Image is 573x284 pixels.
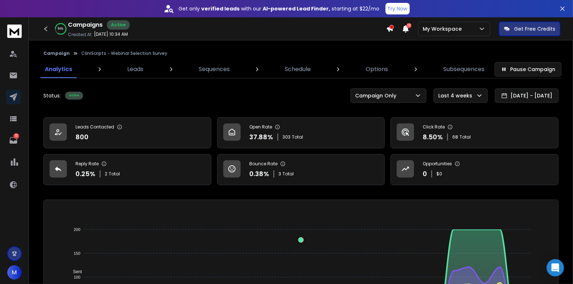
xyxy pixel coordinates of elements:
[43,51,70,56] button: Campaign
[406,23,412,28] span: 12
[81,51,167,56] p: CliniScripts - Webinar Selection Survey
[43,92,61,99] p: Status:
[423,132,443,142] p: 8.50 %
[283,171,294,177] span: Total
[74,227,80,232] tspan: 200
[280,61,315,78] a: Schedule
[199,65,230,74] p: Sequences
[423,161,452,167] p: Opportunities
[423,25,465,32] p: My Workspace
[68,21,103,29] h1: Campaigns
[249,132,273,142] p: 37.88 %
[547,259,564,276] div: Open Intercom Messenger
[179,5,380,12] p: Get only with our starting at $22/mo
[443,65,484,74] p: Subsequences
[279,171,281,177] span: 3
[438,92,475,99] p: Last 4 weeks
[40,61,77,78] a: Analytics
[355,92,399,99] p: Campaign Only
[43,117,211,148] a: Leads Contacted800
[263,5,331,12] strong: AI-powered Lead Finder,
[423,124,445,130] p: Click Rate
[388,5,408,12] p: Try Now
[385,3,410,14] button: Try Now
[460,134,471,140] span: Total
[439,61,489,78] a: Subsequences
[514,25,555,32] p: Get Free Credits
[105,171,107,177] span: 2
[68,32,92,38] p: Created At:
[7,265,22,280] button: M
[499,22,560,36] button: Get Free Credits
[45,65,72,74] p: Analytics
[362,61,393,78] a: Options
[74,251,80,255] tspan: 150
[366,65,388,74] p: Options
[7,25,22,38] img: logo
[68,269,82,274] span: Sent
[495,62,561,77] button: Pause Campaign
[123,61,148,78] a: Leads
[202,5,240,12] strong: verified leads
[249,124,272,130] p: Open Rate
[292,134,303,140] span: Total
[6,133,21,148] a: 12
[127,65,143,74] p: Leads
[285,65,311,74] p: Schedule
[217,154,385,185] a: Bounce Rate0.38%3Total
[13,133,19,139] p: 12
[217,117,385,148] a: Open Rate37.88%303Total
[249,169,269,179] p: 0.38 %
[109,171,120,177] span: Total
[43,154,211,185] a: Reply Rate0.25%2Total
[249,161,277,167] p: Bounce Rate
[76,169,95,179] p: 0.25 %
[495,88,559,103] button: [DATE] - [DATE]
[283,134,290,140] span: 303
[107,20,130,30] div: Active
[76,124,114,130] p: Leads Contacted
[65,92,83,100] div: Active
[58,27,64,31] p: 84 %
[423,169,427,179] p: 0
[76,132,89,142] p: 800
[194,61,234,78] a: Sequences
[391,117,559,148] a: Click Rate8.50%68Total
[76,161,99,167] p: Reply Rate
[452,134,458,140] span: 68
[74,275,80,279] tspan: 100
[94,31,128,37] p: [DATE] 10:34 AM
[391,154,559,185] a: Opportunities0$0
[436,171,442,177] p: $ 0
